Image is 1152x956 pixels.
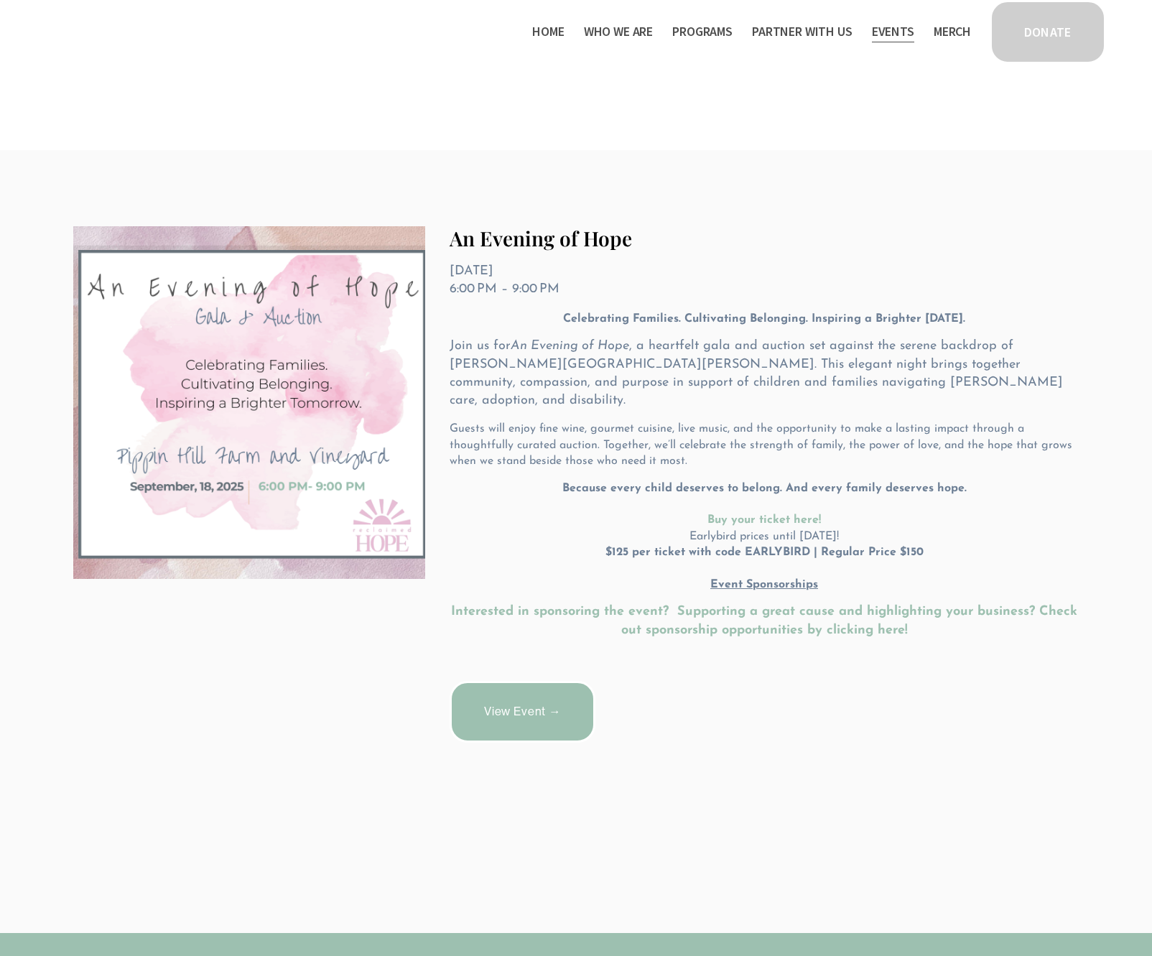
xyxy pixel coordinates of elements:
[450,421,1079,469] p: Guests will enjoy fine wine, gourmet cuisine, live music, and the opportunity to make a lasting i...
[511,340,629,353] em: An Evening of Hope
[563,313,965,325] strong: Celebrating Families. Cultivating Belonging. Inspiring a Brighter [DATE].
[752,22,852,42] span: Partner With Us
[450,681,595,743] a: View Event →
[672,20,733,43] a: folder dropdown
[73,226,425,579] img: An Evening of Hope
[451,605,1082,636] a: Interested in sponsoring the event? Supporting a great cause and highlighting your business? Chec...
[710,579,818,590] u: Event Sponsorships
[450,265,493,278] time: [DATE]
[450,481,1079,593] p: Earlybird prices until [DATE]!
[752,20,852,43] a: folder dropdown
[532,20,564,43] a: Home
[450,338,1079,410] p: Join us for , a heartfelt gala and auction set against the serene backdrop of [PERSON_NAME][GEOGR...
[707,514,821,526] a: Buy your ticket here!
[872,20,914,43] a: Events
[450,283,497,296] time: 6:00 PM
[584,22,653,42] span: Who We Are
[672,22,733,42] span: Programs
[605,547,924,558] strong: $125 per ticket with code EARLYBIRD | Regular Price $150
[584,20,653,43] a: folder dropdown
[562,483,967,494] strong: Because every child deserves to belong. And every family deserves hope.
[512,283,559,296] time: 9:00 PM
[450,225,632,251] a: An Evening of Hope
[934,20,971,43] a: Merch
